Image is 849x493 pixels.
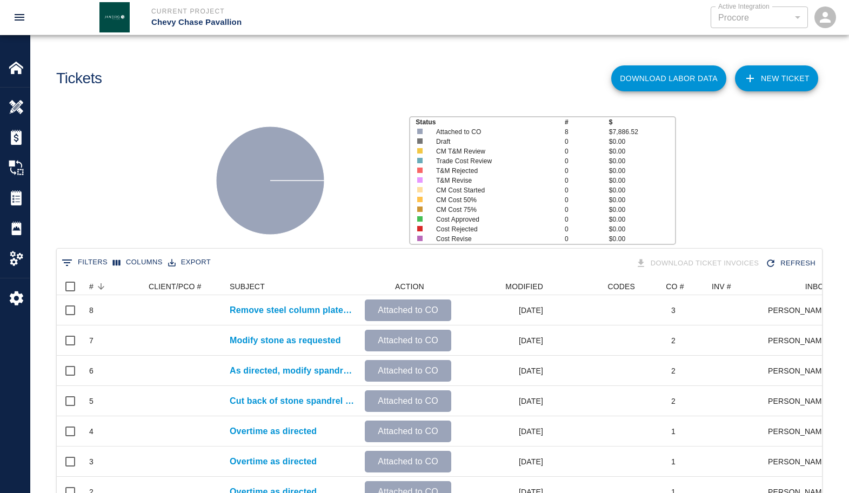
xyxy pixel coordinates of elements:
[93,279,109,294] button: Sort
[609,176,675,185] p: $0.00
[565,156,609,166] p: 0
[230,455,317,468] a: Overtime as directed
[436,137,552,146] p: Draft
[457,278,549,295] div: MODIFIED
[611,65,726,91] button: Download Labor Data
[369,364,447,377] p: Attached to CO
[224,278,359,295] div: SUBJECT
[457,416,549,447] div: [DATE]
[609,185,675,195] p: $0.00
[565,185,609,195] p: 0
[230,395,354,408] a: Cut back of stone spandrel stone for bolts between J9 & J8
[565,234,609,244] p: 0
[230,304,354,317] a: Remove steel column plates and flagpole
[436,234,552,244] p: Cost Revise
[149,278,202,295] div: CLIENT/PCO #
[395,278,424,295] div: ACTION
[230,364,354,377] a: As directed, modify spandrel stone
[671,426,676,437] div: 1
[457,325,549,356] div: [DATE]
[436,185,552,195] p: CM Cost Started
[609,127,675,137] p: $7,886.52
[671,335,676,346] div: 2
[565,146,609,156] p: 0
[565,215,609,224] p: 0
[89,335,93,346] div: 7
[84,278,143,295] div: #
[436,215,552,224] p: Cost Approved
[609,205,675,215] p: $0.00
[151,6,483,16] p: Current Project
[6,4,32,30] button: open drawer
[768,325,834,356] div: [PERSON_NAME]
[549,278,640,295] div: CODES
[609,137,675,146] p: $0.00
[609,234,675,244] p: $0.00
[369,395,447,408] p: Attached to CO
[609,156,675,166] p: $0.00
[565,127,609,137] p: 8
[768,416,834,447] div: [PERSON_NAME]
[607,278,635,295] div: CODES
[795,441,849,493] iframe: Chat Widget
[718,2,770,11] label: Active Integration
[565,224,609,234] p: 0
[712,278,731,295] div: INV #
[165,254,213,271] button: Export
[718,11,800,24] div: Procore
[436,156,552,166] p: Trade Cost Review
[436,195,552,205] p: CM Cost 50%
[565,205,609,215] p: 0
[89,456,93,467] div: 3
[565,176,609,185] p: 0
[89,278,93,295] div: #
[666,278,684,295] div: CO #
[89,426,93,437] div: 4
[457,356,549,386] div: [DATE]
[565,117,609,127] p: #
[59,254,110,271] button: Show filters
[369,334,447,347] p: Attached to CO
[99,2,130,32] img: Janeiro Inc
[671,305,676,316] div: 3
[56,70,102,88] h1: Tickets
[436,166,552,176] p: T&M Rejected
[436,205,552,215] p: CM Cost 75%
[230,334,341,347] a: Modify stone as requested
[416,117,565,127] p: Status
[609,195,675,205] p: $0.00
[230,425,317,438] a: Overtime as directed
[143,278,224,295] div: CLIENT/PCO #
[369,455,447,468] p: Attached to CO
[768,278,834,295] div: INBOX
[706,278,768,295] div: INV #
[768,356,834,386] div: [PERSON_NAME]
[671,396,676,407] div: 2
[457,295,549,325] div: [DATE]
[436,127,552,137] p: Attached to CO
[89,305,93,316] div: 8
[110,254,165,271] button: Select columns
[565,195,609,205] p: 0
[633,254,764,273] div: Tickets download in groups of 15
[763,254,820,273] div: Refresh the list
[671,456,676,467] div: 1
[369,425,447,438] p: Attached to CO
[640,278,706,295] div: CO #
[151,16,483,29] p: Chevy Chase Pavallion
[609,215,675,224] p: $0.00
[457,447,549,477] div: [DATE]
[805,278,829,295] div: INBOX
[436,224,552,234] p: Cost Rejected
[768,295,834,325] div: [PERSON_NAME]
[768,386,834,416] div: [PERSON_NAME]
[230,278,265,295] div: SUBJECT
[436,146,552,156] p: CM T&M Review
[609,146,675,156] p: $0.00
